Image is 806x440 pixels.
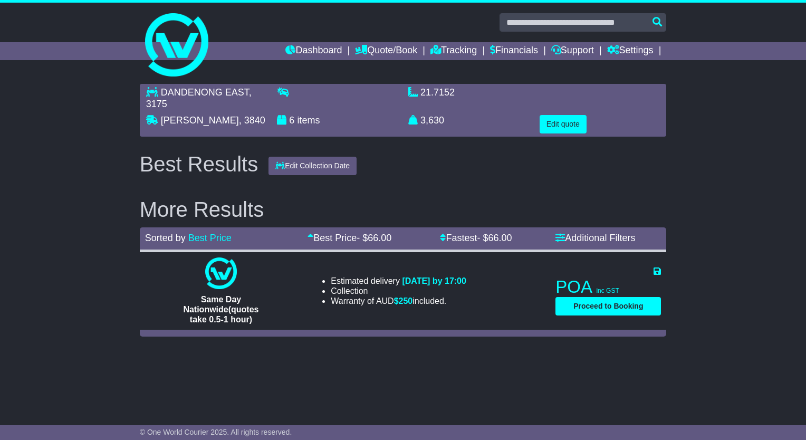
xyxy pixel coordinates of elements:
span: [PERSON_NAME] [161,115,239,126]
span: items [297,115,320,126]
span: 66.00 [488,233,512,243]
a: Best Price [188,233,232,243]
span: Sorted by [145,233,186,243]
li: Warranty of AUD included. [331,296,466,306]
span: - $ [477,233,512,243]
span: - $ [357,233,391,243]
a: Best Price- $66.00 [308,233,391,243]
button: Edit quote [540,115,587,133]
button: Edit Collection Date [268,157,357,175]
a: Quote/Book [355,42,417,60]
span: [DATE] by 17:00 [402,276,466,285]
span: © One World Courier 2025. All rights reserved. [140,428,292,436]
p: POA [555,276,661,298]
a: Tracking [430,42,477,60]
span: 6 [289,115,294,126]
a: Financials [490,42,538,60]
span: 3,630 [420,115,444,126]
span: 250 [399,296,413,305]
button: Proceed to Booking [555,297,661,315]
a: Additional Filters [555,233,635,243]
a: Dashboard [285,42,342,60]
span: , 3175 [146,87,252,109]
a: Fastest- $66.00 [440,233,512,243]
h2: More Results [140,198,667,221]
span: 21.7152 [420,87,455,98]
a: Support [551,42,594,60]
span: $ [394,296,413,305]
span: , 3840 [239,115,265,126]
div: Best Results [135,152,264,176]
span: Same Day Nationwide(quotes take 0.5-1 hour) [183,295,258,324]
img: One World Courier: Same Day Nationwide(quotes take 0.5-1 hour) [205,257,237,289]
li: Estimated delivery [331,276,466,286]
span: 66.00 [368,233,391,243]
a: Settings [607,42,654,60]
li: Collection [331,286,466,296]
span: inc GST [596,287,619,294]
span: DANDENONG EAST [161,87,249,98]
